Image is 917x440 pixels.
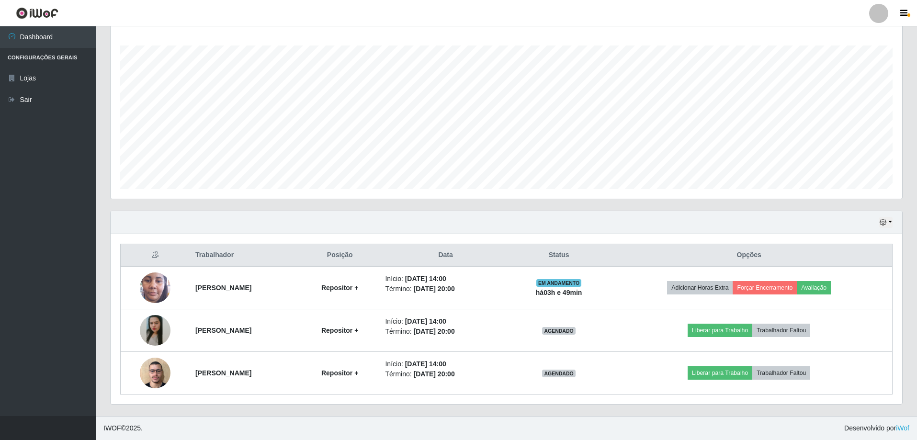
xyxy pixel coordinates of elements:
[321,369,358,377] strong: Repositor +
[140,352,170,393] img: 1756128171531.jpeg
[536,289,582,296] strong: há 03 h e 49 min
[103,424,121,432] span: IWOF
[542,370,576,377] span: AGENDADO
[688,324,752,337] button: Liberar para Trabalho
[405,360,446,368] time: [DATE] 14:00
[405,275,446,282] time: [DATE] 14:00
[733,281,797,294] button: Forçar Encerramento
[405,317,446,325] time: [DATE] 14:00
[385,316,506,327] li: Início:
[195,327,251,334] strong: [PERSON_NAME]
[385,274,506,284] li: Início:
[844,423,909,433] span: Desenvolvido por
[385,359,506,369] li: Início:
[321,284,358,292] strong: Repositor +
[414,370,455,378] time: [DATE] 20:00
[542,327,576,335] span: AGENDADO
[385,369,506,379] li: Término:
[536,279,582,287] span: EM ANDAMENTO
[752,324,810,337] button: Trabalhador Faltou
[300,244,380,267] th: Posição
[195,369,251,377] strong: [PERSON_NAME]
[667,281,733,294] button: Adicionar Horas Extra
[321,327,358,334] strong: Repositor +
[190,244,300,267] th: Trabalhador
[379,244,511,267] th: Data
[16,7,58,19] img: CoreUI Logo
[606,244,892,267] th: Opções
[414,327,455,335] time: [DATE] 20:00
[103,423,143,433] span: © 2025 .
[195,284,251,292] strong: [PERSON_NAME]
[140,254,170,322] img: 1750177292954.jpeg
[385,284,506,294] li: Término:
[688,366,752,380] button: Liberar para Trabalho
[512,244,606,267] th: Status
[797,281,831,294] button: Avaliação
[896,424,909,432] a: iWof
[752,366,810,380] button: Trabalhador Faltou
[385,327,506,337] li: Término:
[140,296,170,364] img: 1755995786241.jpeg
[414,285,455,293] time: [DATE] 20:00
